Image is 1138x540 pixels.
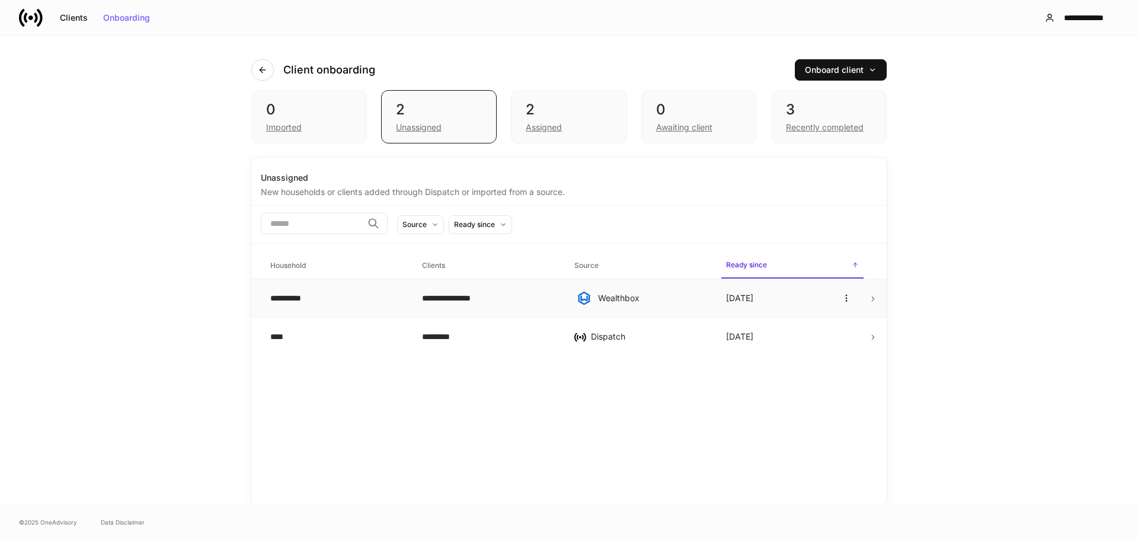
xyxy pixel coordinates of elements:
div: Clients [60,14,88,22]
span: Household [266,254,408,278]
div: Onboarding [103,14,150,22]
div: 2 [526,100,612,119]
div: 2Unassigned [381,90,497,143]
div: Assigned [526,122,562,133]
div: Wealthbox [598,292,707,304]
div: New households or clients added through Dispatch or imported from a source. [261,184,877,198]
div: 0Awaiting client [641,90,757,143]
div: 0Imported [251,90,367,143]
a: Data Disclaimer [101,517,145,527]
div: 0 [266,100,352,119]
span: Clients [417,254,560,278]
div: Dispatch [591,331,707,343]
h6: Ready since [726,259,767,270]
button: Source [397,215,444,234]
div: Unassigned [396,122,442,133]
div: Source [402,219,427,230]
button: Ready since [449,215,512,234]
h6: Household [270,260,306,271]
button: Clients [52,8,95,27]
h6: Source [574,260,599,271]
div: Imported [266,122,302,133]
span: Source [570,254,712,278]
div: 3 [786,100,872,119]
div: 3Recently completed [771,90,887,143]
h4: Client onboarding [283,63,375,77]
span: © 2025 OneAdvisory [19,517,77,527]
p: [DATE] [726,292,753,304]
button: Onboarding [95,8,158,27]
button: Onboard client [795,59,887,81]
div: Unassigned [261,172,877,184]
div: Onboard client [805,66,877,74]
span: Ready since [721,253,864,279]
div: Awaiting client [656,122,712,133]
div: 2 [396,100,482,119]
h6: Clients [422,260,445,271]
div: 2Assigned [511,90,626,143]
div: 0 [656,100,742,119]
div: Recently completed [786,122,864,133]
p: [DATE] [726,331,753,343]
div: Ready since [454,219,495,230]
